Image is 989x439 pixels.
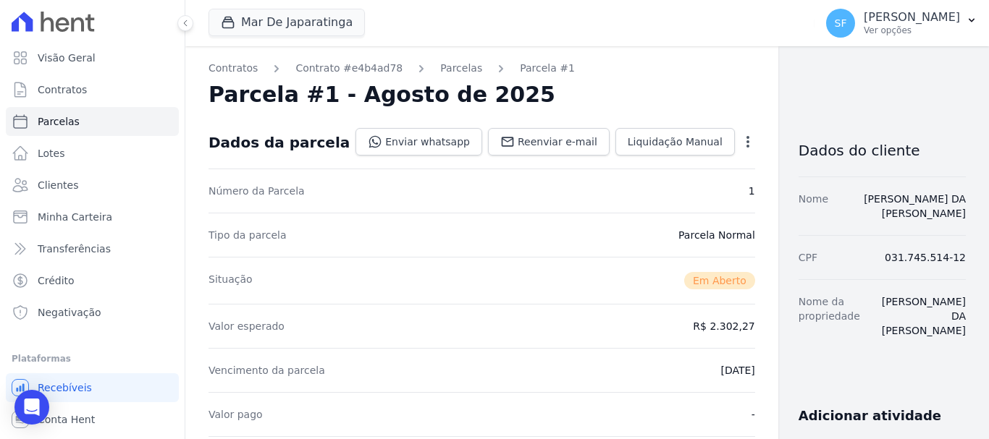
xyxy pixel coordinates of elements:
a: Negativação [6,298,179,327]
dd: R$ 2.302,27 [693,319,754,333]
a: Minha Carteira [6,203,179,231]
a: Parcelas [440,61,482,76]
dt: Número da Parcela [209,184,305,198]
dd: 1 [749,184,755,198]
a: Conta Hent [6,405,179,434]
nav: Breadcrumb [209,61,755,76]
a: Transferências [6,234,179,263]
h2: Parcela #1 - Agosto de 2025 [209,82,555,108]
span: Recebíveis [38,380,92,395]
dt: CPF [799,250,817,265]
span: Contratos [38,82,87,97]
span: Reenviar e-mail [518,135,597,149]
span: Visão Geral [38,51,96,65]
dd: - [752,407,755,422]
dt: Nome [799,192,828,221]
span: Parcelas [38,114,80,129]
dd: Parcela Normal [678,228,755,242]
a: Contratos [6,75,179,104]
span: Liquidação Manual [628,135,723,149]
span: Conta Hent [38,412,95,427]
span: Em Aberto [684,272,755,289]
h3: Dados do cliente [799,142,966,159]
span: Negativação [38,305,101,320]
span: Crédito [38,273,75,288]
div: Open Intercom Messenger [14,390,49,425]
a: Reenviar e-mail [488,128,610,155]
a: Liquidação Manual [615,128,735,155]
p: [PERSON_NAME] [864,10,960,25]
a: Enviar whatsapp [355,128,482,155]
span: Lotes [38,146,65,161]
dt: Situação [209,272,253,289]
div: Plataformas [12,350,173,367]
a: Parcelas [6,107,179,136]
dt: Vencimento da parcela [209,363,325,378]
a: Contratos [209,61,258,76]
dt: Tipo da parcela [209,228,287,242]
a: Parcela #1 [520,61,575,76]
p: Ver opções [864,25,960,36]
button: SF [PERSON_NAME] Ver opções [815,3,989,43]
dd: 031.745.514-12 [885,250,966,265]
a: [PERSON_NAME] DA [PERSON_NAME] [864,193,966,219]
a: Visão Geral [6,43,179,72]
a: Clientes [6,171,179,200]
dd: [DATE] [720,363,754,378]
a: Lotes [6,139,179,168]
button: Mar De Japaratinga [209,9,365,36]
h3: Adicionar atividade [799,407,941,425]
a: Contrato #e4b4ad78 [295,61,403,76]
span: Clientes [38,178,78,192]
span: Transferências [38,242,111,256]
dd: [PERSON_NAME] DA [PERSON_NAME] [872,294,966,338]
dt: Valor pago [209,407,263,422]
a: Crédito [6,266,179,295]
dt: Nome da propriedade [799,294,860,338]
span: SF [835,18,847,28]
dt: Valor esperado [209,319,285,333]
div: Dados da parcela [209,134,350,151]
span: Minha Carteira [38,210,112,224]
a: Recebíveis [6,373,179,402]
